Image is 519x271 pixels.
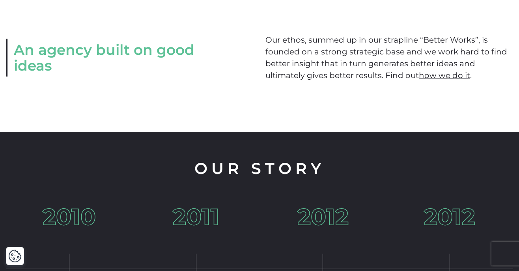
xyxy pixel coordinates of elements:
[6,39,210,77] h2: An agency built on good ideas
[173,206,220,228] h3: 2011
[419,71,470,80] a: how we do it
[6,157,513,180] h2: Our Story
[8,249,22,263] button: Cookie Settings
[297,206,349,228] h3: 2012
[424,206,475,228] h3: 2012
[265,34,513,81] p: Our ethos, summed up in our strapline “Better Works”, is founded on a strong strategic base and w...
[43,206,96,228] h3: 2010
[8,249,22,263] img: Revisit consent button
